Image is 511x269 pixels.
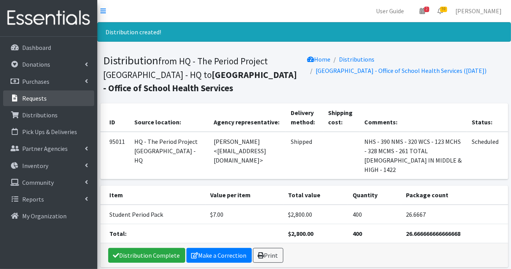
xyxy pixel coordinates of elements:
[413,3,431,19] a: 2
[100,132,130,179] td: 95011
[130,103,209,132] th: Source location:
[205,205,283,224] td: $7.00
[3,191,94,207] a: Reports
[22,60,50,68] p: Donations
[401,205,508,224] td: 26.6667
[440,7,447,12] span: 59
[431,3,449,19] a: 59
[22,128,77,136] p: Pick Ups & Deliveries
[253,248,283,263] a: Print
[283,186,348,205] th: Total value
[406,230,460,237] strong: 26.666666666666668
[108,248,185,263] a: Distribution Complete
[209,132,286,179] td: [PERSON_NAME] <[EMAIL_ADDRESS][DOMAIN_NAME]>
[100,186,206,205] th: Item
[104,54,302,94] h1: Distribution
[449,3,508,19] a: [PERSON_NAME]
[3,90,94,106] a: Requests
[3,175,94,190] a: Community
[22,195,44,203] p: Reports
[288,230,313,237] strong: $2,800.00
[3,40,94,55] a: Dashboard
[401,186,508,205] th: Package count
[22,78,49,85] p: Purchases
[316,67,486,74] a: [GEOGRAPHIC_DATA] - Office of School Health Services ([DATE])
[22,162,48,170] p: Inventory
[360,103,467,132] th: Comments:
[205,186,283,205] th: Value per item
[3,74,94,89] a: Purchases
[110,230,127,237] strong: Total:
[467,103,508,132] th: Status:
[360,132,467,179] td: NHS - 390 NMS - 320 WCS - 123 MCHS - 328 MCMS - 261 TOTAL [DEMOGRAPHIC_DATA] IN MIDDLE & HIGH - 1422
[97,22,511,42] div: Distribution created!
[3,57,94,72] a: Donations
[100,205,206,224] td: Student Period Pack
[370,3,410,19] a: User Guide
[22,145,68,152] p: Partner Agencies
[186,248,252,263] a: Make a Correction
[3,5,94,31] img: HumanEssentials
[3,141,94,156] a: Partner Agencies
[3,124,94,140] a: Pick Ups & Deliveries
[424,7,429,12] span: 2
[3,107,94,123] a: Distributions
[323,103,360,132] th: Shipping cost:
[100,103,130,132] th: ID
[353,230,362,237] strong: 400
[286,132,323,179] td: Shipped
[348,205,401,224] td: 400
[130,132,209,179] td: HQ - The Period Project [GEOGRAPHIC_DATA] - HQ
[283,205,348,224] td: $2,800.00
[209,103,286,132] th: Agency representative:
[307,55,330,63] a: Home
[22,44,51,51] p: Dashboard
[3,158,94,173] a: Inventory
[22,111,58,119] p: Distributions
[22,94,47,102] p: Requests
[348,186,401,205] th: Quantity
[286,103,323,132] th: Delivery method:
[3,208,94,224] a: My Organization
[104,55,297,94] small: from HQ - The Period Project [GEOGRAPHIC_DATA] - HQ to
[22,212,67,220] p: My Organization
[467,132,508,179] td: Scheduled
[339,55,374,63] a: Distributions
[22,179,54,186] p: Community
